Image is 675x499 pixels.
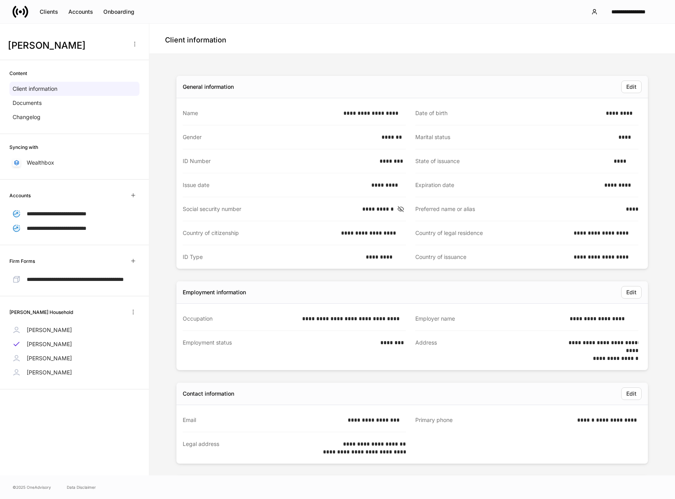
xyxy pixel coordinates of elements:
a: [PERSON_NAME] [9,365,139,380]
p: [PERSON_NAME] [27,326,72,334]
p: [PERSON_NAME] [27,369,72,376]
div: Country of legal residence [415,229,569,237]
p: Documents [13,99,42,107]
div: Country of citizenship [183,229,336,237]
button: Edit [621,81,642,93]
p: Changelog [13,113,40,121]
div: Marital status [415,133,614,141]
div: Primary phone [415,416,572,424]
div: Issue date [183,181,367,189]
div: Expiration date [415,181,600,189]
div: Gender [183,133,377,141]
a: [PERSON_NAME] [9,337,139,351]
a: Wealthbox [9,156,139,170]
h4: Client information [165,35,226,45]
a: [PERSON_NAME] [9,323,139,337]
a: Changelog [9,110,139,124]
p: Client information [13,85,57,93]
div: Accounts [68,8,93,16]
h6: [PERSON_NAME] Household [9,308,73,316]
div: General information [183,83,234,91]
button: Clients [35,6,63,18]
p: [PERSON_NAME] [27,354,72,362]
div: Edit [626,288,636,296]
p: [PERSON_NAME] [27,340,72,348]
a: Data Disclaimer [67,484,96,490]
h6: Syncing with [9,143,38,151]
div: Employment information [183,288,246,296]
button: Accounts [63,6,98,18]
div: Occupation [183,315,297,323]
div: ID Number [183,157,375,165]
a: Documents [9,96,139,110]
div: Social security number [183,205,358,213]
h6: Content [9,70,27,77]
div: Edit [626,390,636,398]
span: © 2025 OneAdvisory [13,484,51,490]
div: Preferred name or alias [415,205,621,213]
div: Name [183,109,339,117]
div: ID Type [183,253,361,261]
div: Country of issuance [415,253,569,261]
div: State of issuance [415,157,609,165]
a: [PERSON_NAME] [9,351,139,365]
div: Address [415,339,564,362]
h6: Accounts [9,192,31,199]
button: Onboarding [98,6,139,18]
div: Onboarding [103,8,134,16]
div: Edit [626,83,636,91]
h6: Firm Forms [9,257,35,265]
p: Wealthbox [27,159,54,167]
div: Contact information [183,390,234,398]
div: Email [183,416,343,424]
div: Employment status [183,339,376,362]
div: Date of birth [415,109,601,117]
button: Edit [621,286,642,299]
div: Legal address [183,440,318,456]
button: Edit [621,387,642,400]
div: Clients [40,8,58,16]
h3: [PERSON_NAME] [8,39,125,52]
a: Client information [9,82,139,96]
div: Employer name [415,315,565,323]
